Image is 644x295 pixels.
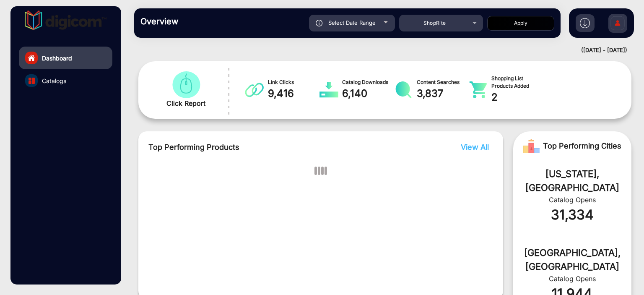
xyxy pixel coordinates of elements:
div: 31,334 [526,205,619,225]
img: catalog [29,78,35,84]
span: Click Report [166,98,205,108]
a: Catalogs [19,69,112,92]
span: Content Searches [417,78,469,86]
span: 3,837 [417,86,469,101]
button: View All [459,141,487,153]
img: Sign%20Up.svg [609,10,626,39]
img: home [28,54,35,62]
img: Rank image [523,138,540,154]
span: Shopping List Products Added [491,75,543,90]
span: Catalogs [42,76,66,85]
img: icon [316,20,323,26]
h3: Overview [140,16,258,26]
span: Top Performing Cities [543,138,621,154]
div: [GEOGRAPHIC_DATA], [GEOGRAPHIC_DATA] [526,246,619,274]
a: Dashboard [19,47,112,69]
img: catalog [245,81,264,98]
span: 2 [491,90,543,105]
span: Dashboard [42,54,72,63]
span: Select Date Range [328,19,376,26]
span: Top Performing Products [148,141,410,153]
img: catalog [319,81,338,98]
img: catalog [469,81,488,98]
img: catalog [170,71,203,98]
img: h2download.svg [580,18,590,28]
div: ([DATE] - [DATE]) [126,46,627,55]
img: vmg-logo [25,10,107,30]
img: catalog [394,81,413,98]
span: Catalog Downloads [342,78,394,86]
div: Catalog Opens [526,274,619,284]
span: Link Clicks [268,78,320,86]
div: Catalog Opens [526,195,619,205]
div: [US_STATE], [GEOGRAPHIC_DATA] [526,167,619,195]
span: View All [461,143,489,151]
button: Apply [487,16,554,31]
span: 6,140 [342,86,394,101]
span: 9,416 [268,86,320,101]
span: ShopRite [423,20,446,26]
